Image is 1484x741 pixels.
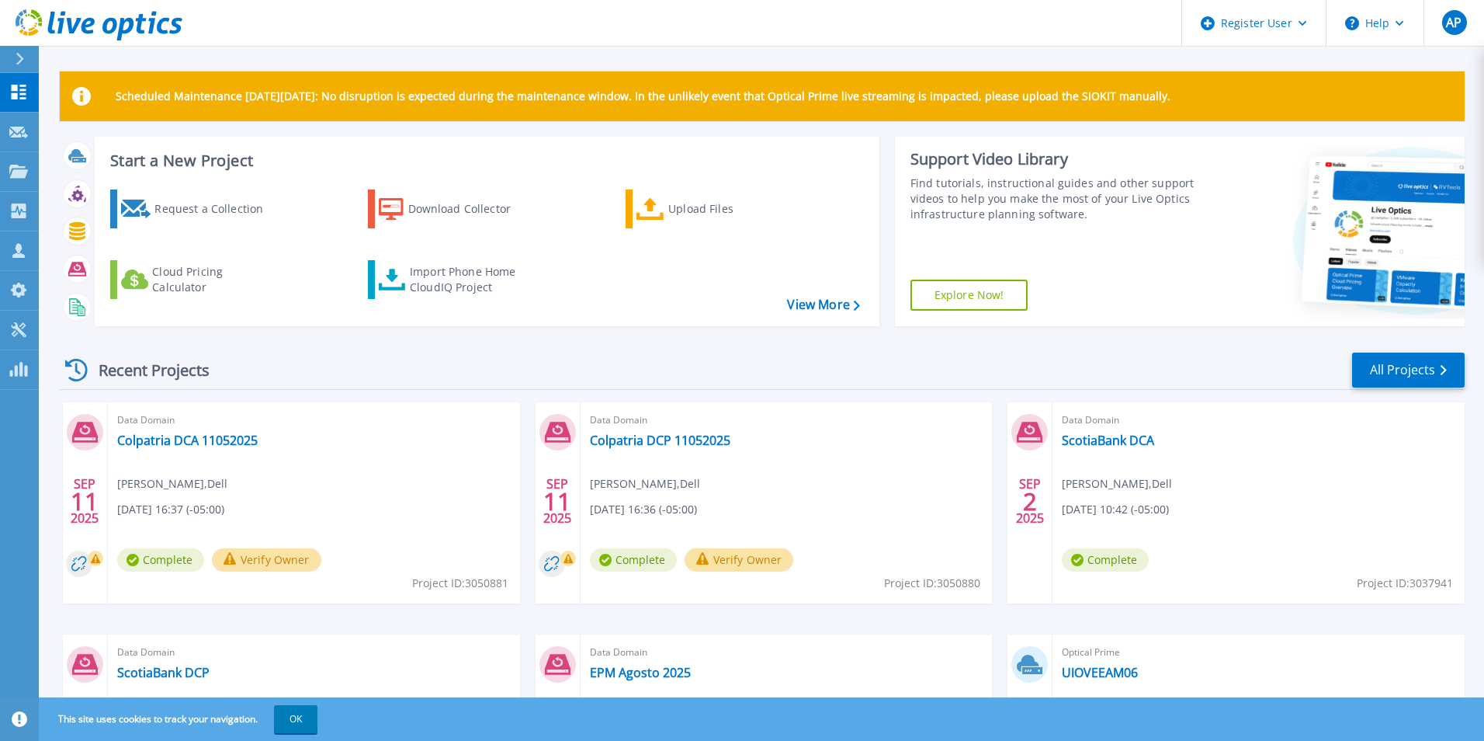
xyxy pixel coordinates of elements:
span: 2 [1023,495,1037,508]
div: SEP 2025 [1015,473,1045,530]
span: Complete [1062,548,1149,572]
div: Request a Collection [154,193,279,224]
a: EPM Agosto 2025 [590,665,691,680]
span: This site uses cookies to track your navigation. [43,705,317,733]
span: Optical Prime [1062,644,1455,661]
div: Cloud Pricing Calculator [152,264,276,295]
span: Complete [590,548,677,572]
div: Recent Projects [60,351,231,389]
button: Verify Owner [212,548,321,572]
span: Data Domain [590,412,983,429]
a: Cloud Pricing Calculator [110,260,283,299]
div: Download Collector [408,193,532,224]
span: Data Domain [1062,412,1455,429]
div: Upload Files [668,193,792,224]
span: Project ID: 3050881 [412,575,508,592]
span: [DATE] 10:42 (-05:00) [1062,501,1169,518]
span: AP [1446,16,1461,29]
button: Verify Owner [685,548,794,572]
p: Scheduled Maintenance [DATE][DATE]: No disruption is expected during the maintenance window. In t... [116,90,1170,103]
a: Request a Collection [110,190,283,228]
a: ScotiaBank DCP [117,665,210,680]
div: Import Phone Home CloudIQ Project [410,264,531,295]
a: Colpatria DCP 11052025 [590,433,730,448]
a: ScotiaBank DCA [1062,433,1154,448]
a: UIOVEEAM06 [1062,665,1138,680]
a: Upload Files [626,190,799,228]
div: Support Video Library [910,149,1201,169]
div: SEP 2025 [70,473,99,530]
a: View More [787,297,859,312]
div: SEP 2025 [543,473,572,530]
span: 11 [71,495,99,508]
span: [PERSON_NAME] , Dell [1062,475,1172,492]
h3: Start a New Project [110,152,859,169]
span: [DATE] 16:36 (-05:00) [590,501,697,518]
div: Find tutorials, instructional guides and other support videos to help you make the most of your L... [910,176,1201,222]
span: Project ID: 3037941 [1357,575,1453,592]
a: Colpatria DCA 11052025 [117,433,258,448]
span: Data Domain [117,644,511,661]
span: [DATE] 16:37 (-05:00) [117,501,224,518]
span: 11 [543,495,571,508]
a: Explore Now! [910,280,1028,311]
span: Data Domain [590,644,983,661]
span: [PERSON_NAME] , Dell [117,475,227,492]
span: Project ID: 3050880 [884,575,980,592]
button: OK [274,705,317,733]
span: Data Domain [117,412,511,429]
span: Complete [117,548,204,572]
span: [PERSON_NAME] , Dell [590,475,700,492]
a: All Projects [1352,353,1465,388]
a: Download Collector [368,190,541,228]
